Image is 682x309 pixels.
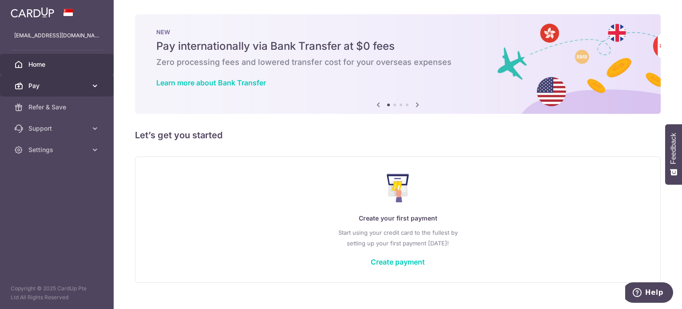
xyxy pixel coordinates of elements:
[135,128,661,142] h5: Let’s get you started
[387,174,409,202] img: Make Payment
[28,81,87,90] span: Pay
[371,257,425,266] a: Create payment
[156,78,266,87] a: Learn more about Bank Transfer
[156,39,639,53] h5: Pay internationally via Bank Transfer at $0 fees
[670,133,678,164] span: Feedback
[665,124,682,185] button: Feedback - Show survey
[28,145,87,154] span: Settings
[156,28,639,36] p: NEW
[153,213,642,224] p: Create your first payment
[153,227,642,249] p: Start using your credit card to the fullest by setting up your first payment [DATE]!
[11,7,54,18] img: CardUp
[625,282,673,305] iframe: Opens a widget where you can find more information
[28,124,87,133] span: Support
[135,14,661,114] img: Bank transfer banner
[28,60,87,69] span: Home
[28,103,87,112] span: Refer & Save
[14,31,99,40] p: [EMAIL_ADDRESS][DOMAIN_NAME]
[156,57,639,68] h6: Zero processing fees and lowered transfer cost for your overseas expenses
